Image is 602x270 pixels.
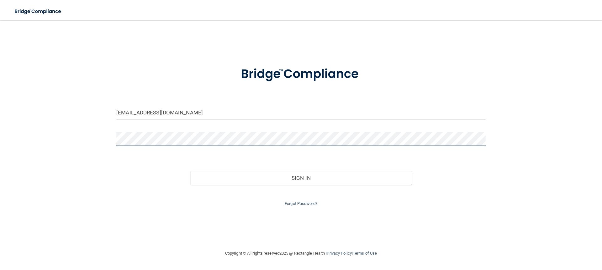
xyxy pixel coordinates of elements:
[228,58,374,91] img: bridge_compliance_login_screen.278c3ca4.svg
[285,201,317,206] a: Forgot Password?
[116,106,486,120] input: Email
[353,251,377,256] a: Terms of Use
[187,243,415,263] div: Copyright © All rights reserved 2025 @ Rectangle Health | |
[327,251,351,256] a: Privacy Policy
[9,5,67,18] img: bridge_compliance_login_screen.278c3ca4.svg
[494,225,594,251] iframe: Drift Widget Chat Controller
[190,171,412,185] button: Sign In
